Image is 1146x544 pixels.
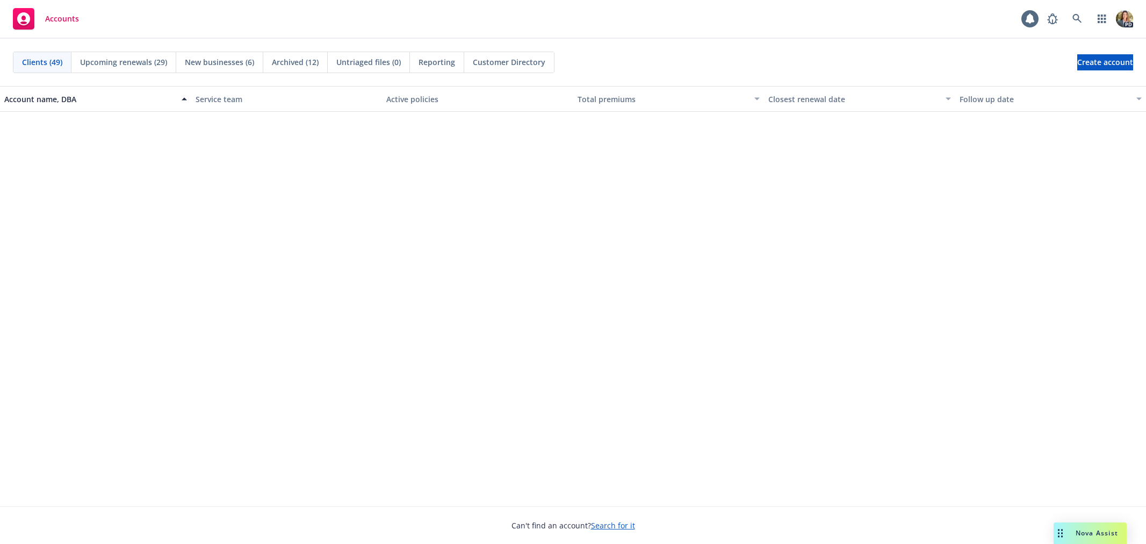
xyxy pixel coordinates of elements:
button: Total premiums [573,86,765,112]
span: Untriaged files (0) [336,56,401,68]
a: Create account [1077,54,1133,70]
a: Accounts [9,4,83,34]
a: Switch app [1091,8,1113,30]
span: Reporting [419,56,455,68]
span: Create account [1077,52,1133,73]
img: photo [1116,10,1133,27]
div: Drag to move [1054,522,1067,544]
div: Account name, DBA [4,94,175,105]
button: Service team [191,86,383,112]
span: New businesses (6) [185,56,254,68]
span: Can't find an account? [511,520,635,531]
span: Accounts [45,15,79,23]
button: Closest renewal date [764,86,955,112]
a: Report a Bug [1042,8,1063,30]
div: Active policies [386,94,569,105]
button: Active policies [382,86,573,112]
span: Customer Directory [473,56,545,68]
div: Service team [196,94,378,105]
button: Nova Assist [1054,522,1127,544]
a: Search [1066,8,1088,30]
div: Total premiums [578,94,748,105]
div: Closest renewal date [768,94,939,105]
div: Follow up date [960,94,1130,105]
span: Upcoming renewals (29) [80,56,167,68]
a: Search for it [591,520,635,531]
span: Clients (49) [22,56,62,68]
span: Nova Assist [1076,528,1118,538]
span: Archived (12) [272,56,319,68]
